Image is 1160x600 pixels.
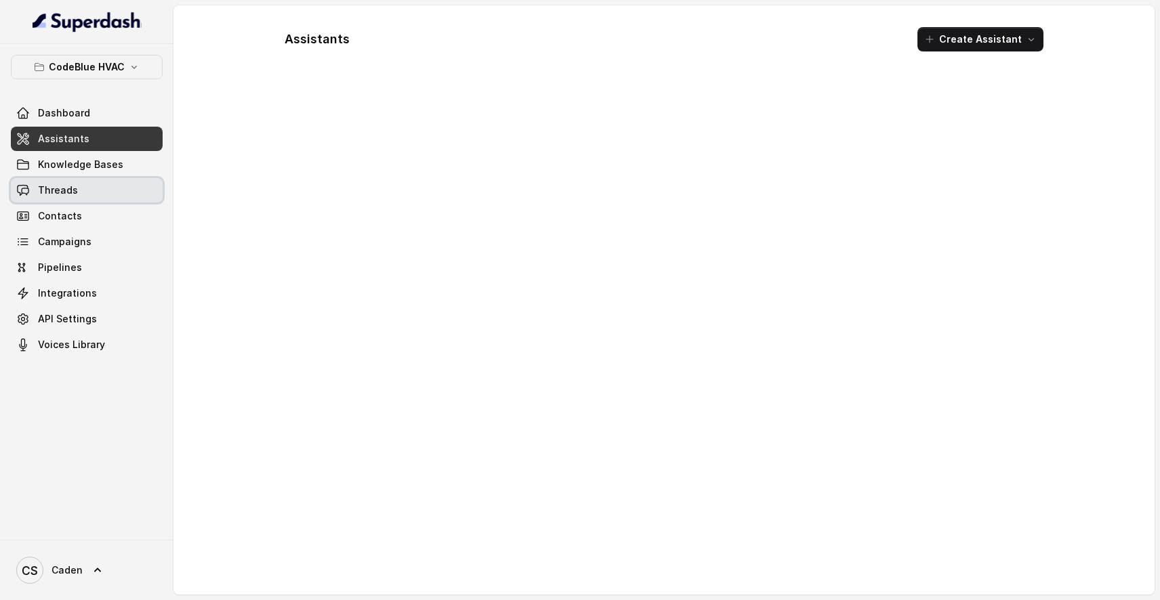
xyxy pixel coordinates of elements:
[11,55,163,79] button: CodeBlue HVAC
[11,127,163,151] a: Assistants
[38,338,105,351] span: Voices Library
[11,152,163,177] a: Knowledge Bases
[11,204,163,228] a: Contacts
[38,132,89,146] span: Assistants
[11,255,163,280] a: Pipelines
[285,28,350,50] h1: Assistants
[38,184,78,197] span: Threads
[22,563,38,578] text: CS
[38,106,90,120] span: Dashboard
[38,312,97,326] span: API Settings
[11,307,163,331] a: API Settings
[11,281,163,305] a: Integrations
[38,286,97,300] span: Integrations
[38,235,91,249] span: Campaigns
[11,333,163,357] a: Voices Library
[917,27,1043,51] button: Create Assistant
[11,178,163,202] a: Threads
[11,551,163,589] a: Caden
[38,261,82,274] span: Pipelines
[11,101,163,125] a: Dashboard
[49,59,125,75] p: CodeBlue HVAC
[51,563,83,577] span: Caden
[11,230,163,254] a: Campaigns
[38,209,82,223] span: Contacts
[33,11,142,33] img: light.svg
[38,158,123,171] span: Knowledge Bases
